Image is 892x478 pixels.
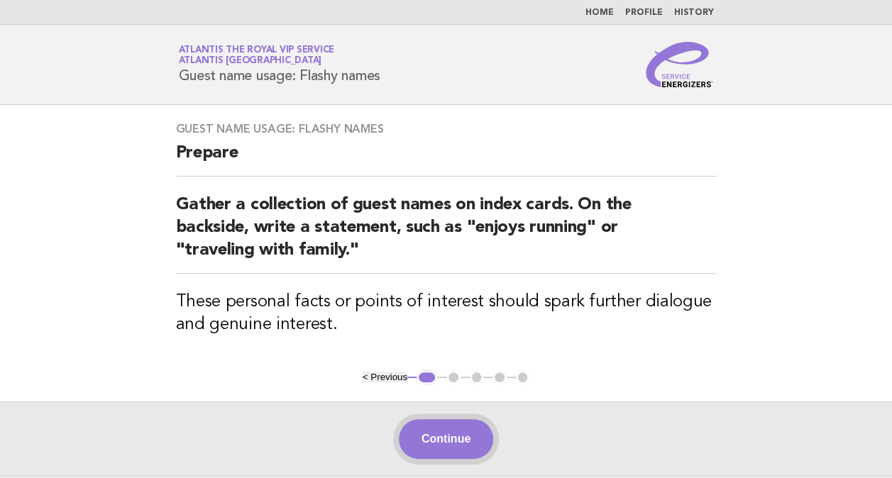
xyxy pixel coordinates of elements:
[179,45,335,65] a: Atlantis the Royal VIP ServiceAtlantis [GEOGRAPHIC_DATA]
[176,142,717,177] h2: Prepare
[625,9,663,17] a: Profile
[179,57,322,66] span: Atlantis [GEOGRAPHIC_DATA]
[176,122,717,136] h3: Guest name usage: Flashy names
[399,419,493,459] button: Continue
[646,42,714,87] img: Service Energizers
[179,46,381,83] h1: Guest name usage: Flashy names
[585,9,614,17] a: Home
[417,370,437,384] button: 1
[176,291,717,336] h3: These personal facts or points of interest should spark further dialogue and genuine interest.
[176,194,717,274] h2: Gather a collection of guest names on index cards. On the backside, write a statement, such as "e...
[363,372,407,382] button: < Previous
[674,9,714,17] a: History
